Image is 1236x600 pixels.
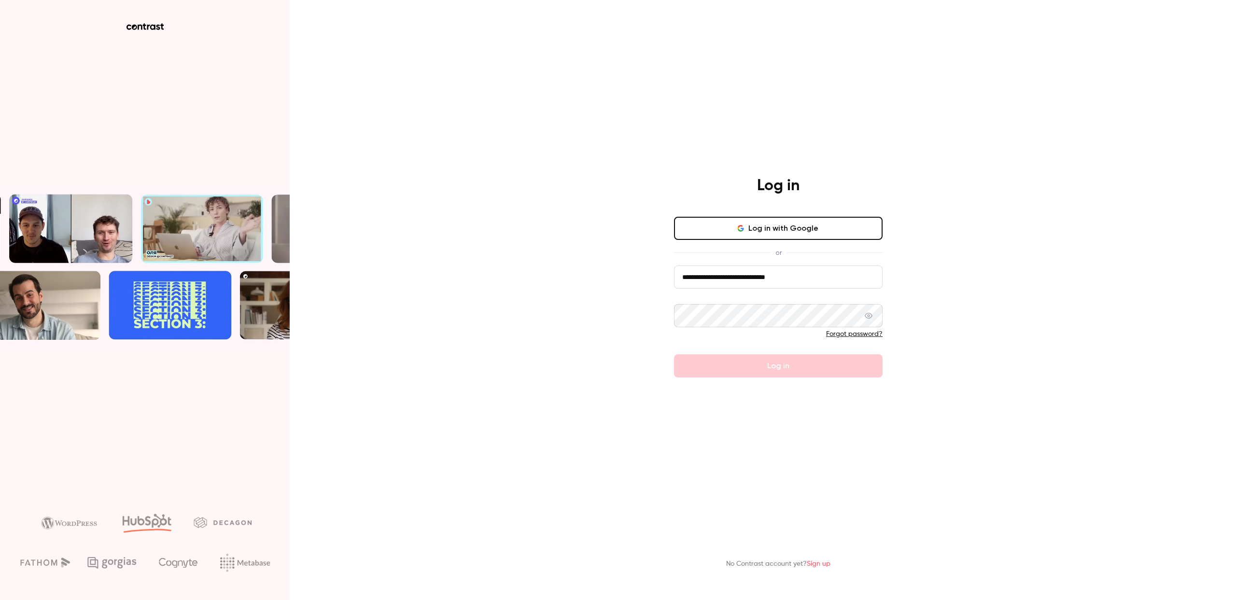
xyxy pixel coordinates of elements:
[674,217,883,240] button: Log in with Google
[194,517,252,528] img: decagon
[771,248,787,258] span: or
[726,559,830,569] p: No Contrast account yet?
[807,560,830,567] a: Sign up
[826,331,883,337] a: Forgot password?
[757,176,800,195] h4: Log in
